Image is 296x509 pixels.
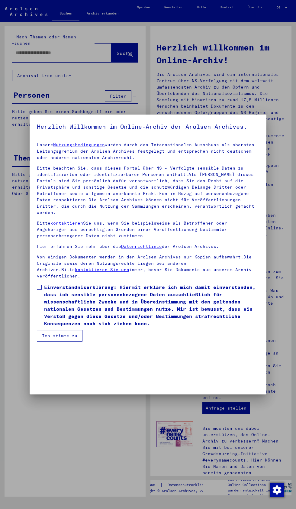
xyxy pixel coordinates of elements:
[37,243,259,250] p: Hier erfahren Sie mehr über die der Arolsen Archives.
[75,267,129,272] a: kontaktieren Sie uns
[37,254,259,279] p: Von einigen Dokumenten werden in den Arolsen Archives nur Kopien aufbewahrt.Die Originale sowie d...
[37,220,259,239] p: Bitte Sie uns, wenn Sie beispielsweise als Betroffener oder Angehöriger aus berechtigten Gründen ...
[37,122,259,131] h5: Herzlich Willkommen im Online-Archiv der Arolsen Archives.
[50,220,83,226] a: kontaktieren
[37,165,259,216] p: Bitte beachten Sie, dass dieses Portal über NS - Verfolgte sensible Daten zu identifizierten oder...
[37,142,259,161] p: Unsere wurden durch den Internationalen Ausschuss als oberstes Leitungsgremium der Arolsen Archiv...
[44,284,259,327] span: Einverständniserklärung: Hiermit erkläre ich mich damit einverstanden, dass ich sensible personen...
[270,483,284,497] img: Zustimmung ändern
[121,244,162,249] a: Datenrichtlinie
[37,330,82,342] button: Ich stimme zu
[53,142,105,148] a: Nutzungsbedingungen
